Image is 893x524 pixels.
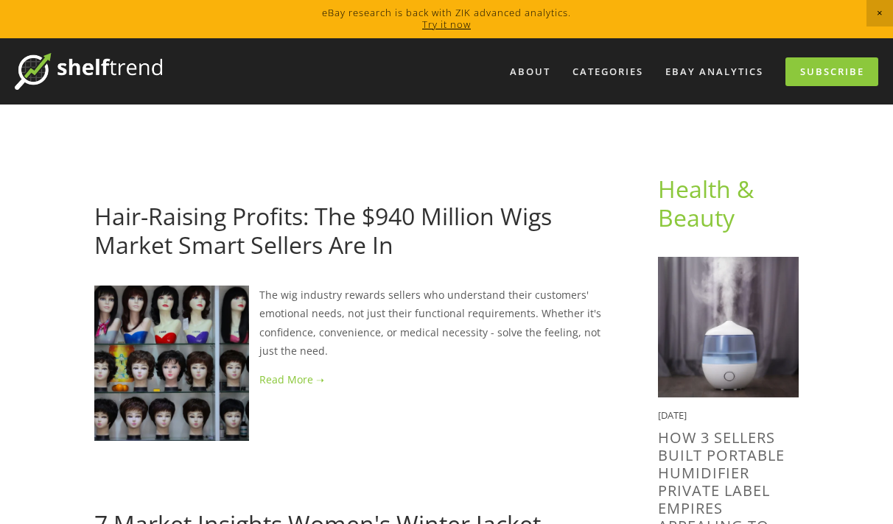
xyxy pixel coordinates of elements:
[658,173,760,233] a: Health & Beauty
[785,57,878,86] a: Subscribe
[94,177,127,191] a: [DATE]
[656,60,773,84] a: eBay Analytics
[658,257,799,397] img: How 3 Sellers Built Portable Humidifier Private Label Empires Appealing To Health Focused Buyers
[94,286,249,440] img: Hair-Raising Profits: The $940 Million Wigs Market Smart Sellers Are In
[500,60,560,84] a: About
[422,18,471,31] a: Try it now
[94,485,127,499] a: [DATE]
[15,53,162,90] img: ShelfTrend
[94,200,552,260] a: Hair-Raising Profits: The $940 Million Wigs Market Smart Sellers Are In
[658,408,687,422] time: [DATE]
[94,286,611,360] p: The wig industry rewards sellers who understand their customers' emotional needs, not just their ...
[563,60,653,84] div: Categories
